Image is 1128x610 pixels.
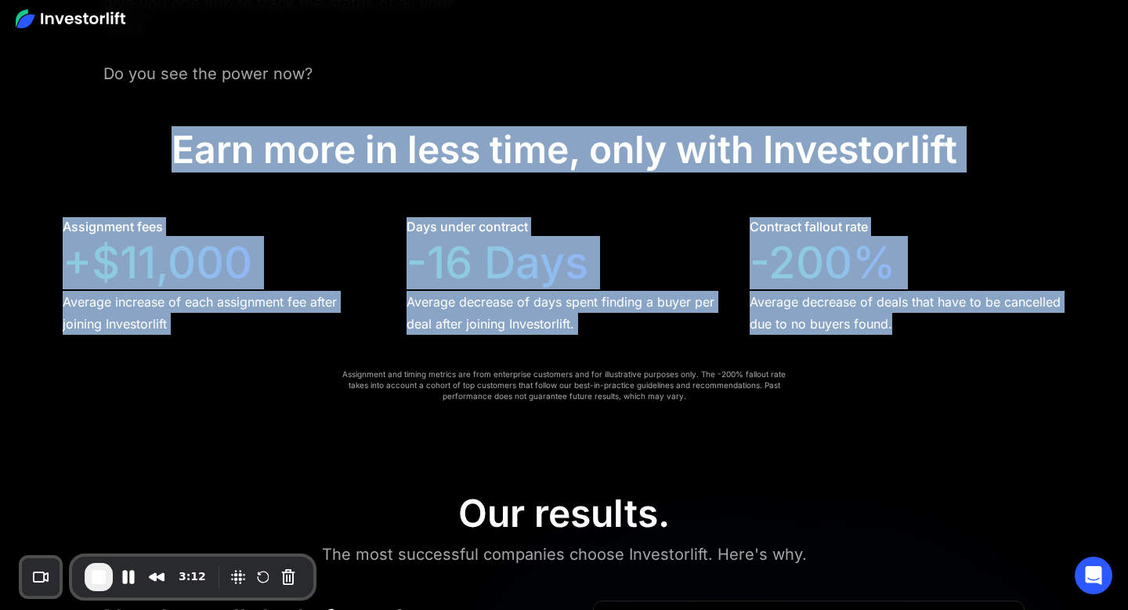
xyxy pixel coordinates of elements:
[63,291,378,335] div: Average increase of each assignment fee after joining Investorlift
[63,237,252,289] div: +$11,000
[172,127,957,172] div: Earn more in less time, only with Investorlift
[750,237,896,289] div: -200%
[63,217,163,236] div: Assignment fees
[322,542,807,567] div: The most successful companies choose Investorlift. Here's why.
[338,369,790,401] div: Assignment and timing metrics are from enterprise customers and for illustrative purposes only. T...
[1075,557,1112,594] div: Open Intercom Messenger
[407,217,528,236] div: Days under contract
[407,291,722,335] div: Average decrease of days spent finding a buyer per deal after joining Investorlift.
[407,237,588,289] div: -16 Days
[750,291,1065,335] div: Average decrease of deals that have to be cancelled due to no buyers found.
[458,491,670,536] div: Our results.
[750,217,868,236] div: Contract fallout rate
